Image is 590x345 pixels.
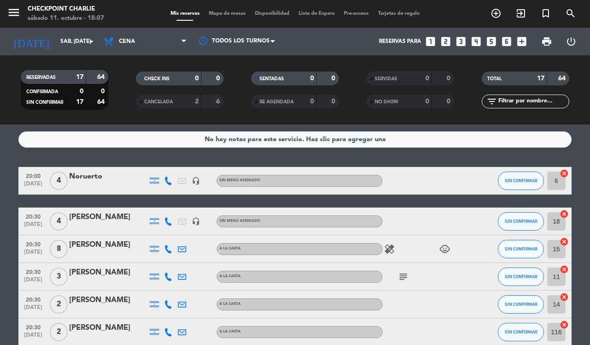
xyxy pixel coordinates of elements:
[560,237,569,246] i: cancel
[26,100,63,105] span: SIN CONFIRMAR
[97,74,106,80] strong: 64
[487,77,501,81] span: TOTAL
[192,177,200,185] i: headset_mic
[498,323,544,341] button: SIN CONFIRMAR
[559,28,583,55] div: LOG OUT
[515,8,526,19] i: exit_to_app
[219,178,260,182] span: Sin menú asignado
[22,321,45,332] span: 20:30
[50,268,68,286] span: 3
[22,294,45,304] span: 20:30
[22,211,45,221] span: 20:30
[558,75,567,82] strong: 64
[560,169,569,178] i: cancel
[76,99,83,105] strong: 17
[310,75,314,82] strong: 0
[22,332,45,343] span: [DATE]
[219,302,241,306] span: A LA CARTA
[516,36,528,48] i: add_box
[498,268,544,286] button: SIN CONFIRMAR
[310,98,314,105] strong: 0
[219,219,260,223] span: Sin menú asignado
[497,96,569,107] input: Filtrar por nombre...
[166,11,204,16] span: Mis reservas
[250,11,294,16] span: Disponibilidad
[7,6,21,23] button: menu
[22,238,45,249] span: 20:30
[260,100,294,104] span: RE AGENDADA
[398,271,409,282] i: subject
[28,14,104,23] div: sábado 11. octubre - 18:07
[540,8,551,19] i: turned_in_not
[384,244,395,255] i: healing
[505,178,537,183] span: SIN CONFIRMAR
[195,98,199,105] strong: 2
[505,274,537,279] span: SIN CONFIRMAR
[565,8,576,19] i: search
[560,320,569,329] i: cancel
[86,36,97,47] i: arrow_drop_down
[560,209,569,219] i: cancel
[22,266,45,277] span: 20:30
[22,304,45,315] span: [DATE]
[69,267,147,279] div: [PERSON_NAME]
[22,170,45,181] span: 20:00
[144,77,170,81] span: CHECK INS
[505,302,537,307] span: SIN CONFIRMAR
[22,277,45,287] span: [DATE]
[50,212,68,231] span: 4
[195,75,199,82] strong: 0
[331,75,337,82] strong: 0
[373,11,425,16] span: Tarjetas de regalo
[339,11,373,16] span: Pre-acceso
[216,75,222,82] strong: 0
[447,98,452,105] strong: 0
[50,295,68,314] span: 2
[69,239,147,251] div: [PERSON_NAME]
[216,98,222,105] strong: 6
[22,249,45,260] span: [DATE]
[50,323,68,341] span: 2
[498,172,544,190] button: SIN CONFIRMAR
[505,219,537,224] span: SIN CONFIRMAR
[485,36,497,48] i: looks_5
[50,172,68,190] span: 4
[69,322,147,334] div: [PERSON_NAME]
[219,274,241,278] span: A LA CARTA
[455,36,467,48] i: looks_3
[560,292,569,302] i: cancel
[331,98,337,105] strong: 0
[69,171,147,183] div: Noruerto
[50,240,68,258] span: 8
[260,77,284,81] span: SENTADAS
[219,330,241,333] span: A LA CARTA
[22,181,45,191] span: [DATE]
[294,11,339,16] span: Lista de Espera
[439,244,450,255] i: child_care
[204,11,250,16] span: Mapa de mesas
[7,31,56,52] i: [DATE]
[76,74,83,80] strong: 17
[560,265,569,274] i: cancel
[28,5,104,14] div: Checkpoint Charlie
[505,246,537,251] span: SIN CONFIRMAR
[498,212,544,231] button: SIN CONFIRMAR
[119,38,135,45] span: Cena
[486,96,497,107] i: filter_list
[425,98,429,105] strong: 0
[26,75,56,80] span: RESERVADAS
[440,36,452,48] i: looks_two
[192,217,200,226] i: headset_mic
[566,36,577,47] i: power_settings_new
[541,36,552,47] span: print
[101,88,106,95] strong: 0
[379,38,421,45] span: Reservas para
[470,36,482,48] i: looks_4
[505,329,537,334] span: SIN CONFIRMAR
[205,134,386,145] div: No hay notas para este servicio. Haz clic para agregar una
[375,100,398,104] span: NO SHOW
[498,295,544,314] button: SIN CONFIRMAR
[144,100,173,104] span: CANCELADA
[447,75,452,82] strong: 0
[69,211,147,223] div: [PERSON_NAME]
